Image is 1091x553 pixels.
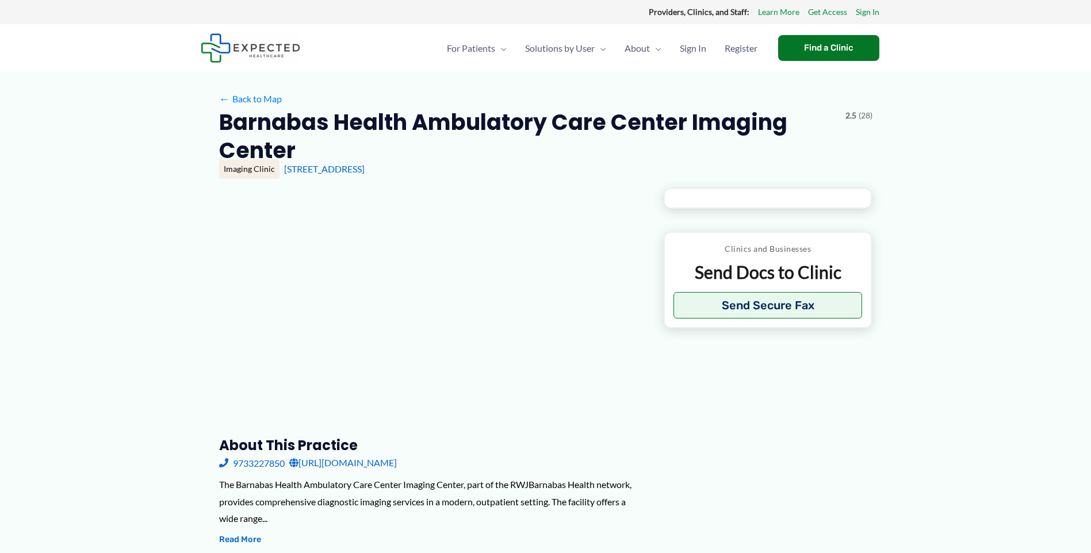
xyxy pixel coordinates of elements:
[447,28,495,68] span: For Patients
[856,5,879,20] a: Sign In
[778,35,879,61] a: Find a Clinic
[219,159,280,179] div: Imaging Clinic
[715,28,767,68] a: Register
[495,28,507,68] span: Menu Toggle
[219,93,230,104] span: ←
[595,28,606,68] span: Menu Toggle
[671,28,715,68] a: Sign In
[284,163,365,174] a: [STREET_ADDRESS]
[758,5,799,20] a: Learn More
[219,533,261,547] button: Read More
[859,108,872,123] span: (28)
[516,28,615,68] a: Solutions by UserMenu Toggle
[525,28,595,68] span: Solutions by User
[219,436,645,454] h3: About this practice
[219,90,282,107] a: ←Back to Map
[673,261,863,283] p: Send Docs to Clinic
[725,28,757,68] span: Register
[219,108,836,165] h2: Barnabas Health Ambulatory Care Center Imaging Center
[201,33,300,63] img: Expected Healthcare Logo - side, dark font, small
[845,108,856,123] span: 2.5
[673,292,863,318] button: Send Secure Fax
[649,7,749,17] strong: Providers, Clinics, and Staff:
[650,28,661,68] span: Menu Toggle
[438,28,767,68] nav: Primary Site Navigation
[625,28,650,68] span: About
[615,28,671,68] a: AboutMenu Toggle
[219,476,645,527] div: The Barnabas Health Ambulatory Care Center Imaging Center, part of the RWJBarnabas Health network...
[673,241,863,256] p: Clinics and Businesses
[808,5,847,20] a: Get Access
[219,454,285,471] a: 9733227850
[289,454,397,471] a: [URL][DOMAIN_NAME]
[438,28,516,68] a: For PatientsMenu Toggle
[680,28,706,68] span: Sign In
